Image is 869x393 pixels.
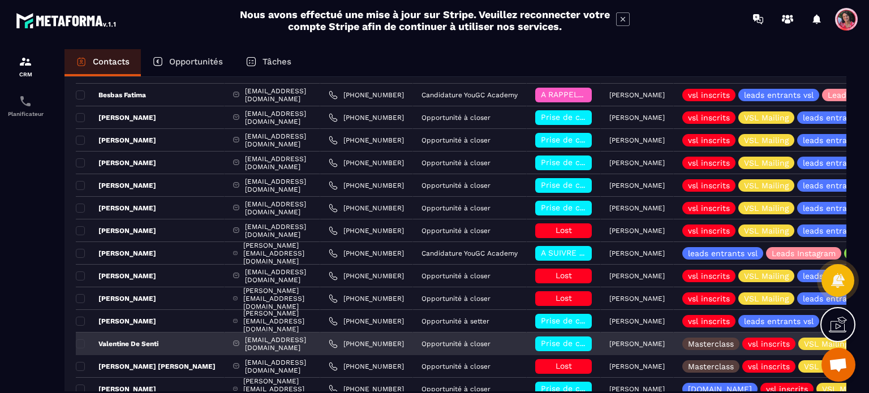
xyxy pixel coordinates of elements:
[421,385,491,393] p: Opportunité à closer
[541,248,589,257] span: A SUIVRE ⏳
[821,348,855,382] div: Ouvrir le chat
[64,49,141,76] a: Contacts
[3,86,48,126] a: schedulerschedulerPlanificateur
[421,114,491,122] p: Opportunité à closer
[169,57,223,67] p: Opportunités
[744,317,814,325] p: leads entrants vsl
[421,91,518,99] p: Candidature YouGC Academy
[76,113,156,122] p: [PERSON_NAME]
[19,94,32,108] img: scheduler
[744,204,789,212] p: VSL Mailing
[76,249,156,258] p: [PERSON_NAME]
[541,339,646,348] span: Prise de contact effectuée
[421,362,491,370] p: Opportunité à closer
[688,249,758,257] p: leads entrants vsl
[76,158,156,167] p: [PERSON_NAME]
[329,362,404,371] a: [PHONE_NUMBER]
[329,90,404,100] a: [PHONE_NUMBER]
[541,135,646,144] span: Prise de contact effectuée
[688,295,730,303] p: vsl inscrits
[744,159,789,167] p: VSL Mailing
[16,10,118,31] img: logo
[609,295,665,303] p: [PERSON_NAME]
[3,46,48,86] a: formationformationCRM
[556,226,572,235] span: Lost
[609,227,665,235] p: [PERSON_NAME]
[541,113,646,122] span: Prise de contact effectuée
[609,114,665,122] p: [PERSON_NAME]
[609,317,665,325] p: [PERSON_NAME]
[609,249,665,257] p: [PERSON_NAME]
[329,181,404,190] a: [PHONE_NUMBER]
[76,226,156,235] p: [PERSON_NAME]
[421,159,491,167] p: Opportunité à closer
[748,340,790,348] p: vsl inscrits
[329,317,404,326] a: [PHONE_NUMBER]
[421,136,491,144] p: Opportunité à closer
[744,295,789,303] p: VSL Mailing
[688,317,730,325] p: vsl inscrits
[76,362,216,371] p: [PERSON_NAME] [PERSON_NAME]
[421,204,491,212] p: Opportunité à closer
[688,114,730,122] p: vsl inscrits
[3,71,48,77] p: CRM
[609,385,665,393] p: [PERSON_NAME]
[804,362,849,370] p: VSL Mailing
[609,182,665,189] p: [PERSON_NAME]
[541,316,646,325] span: Prise de contact effectuée
[772,249,836,257] p: Leads Instagram
[541,90,669,99] span: A RAPPELER/GHOST/NO SHOW✖️
[609,340,665,348] p: [PERSON_NAME]
[804,340,849,348] p: VSL Mailing
[329,249,404,258] a: [PHONE_NUMBER]
[609,272,665,280] p: [PERSON_NAME]
[329,136,404,145] a: [PHONE_NUMBER]
[609,204,665,212] p: [PERSON_NAME]
[329,339,404,348] a: [PHONE_NUMBER]
[744,114,789,122] p: VSL Mailing
[329,226,404,235] a: [PHONE_NUMBER]
[76,317,156,326] p: [PERSON_NAME]
[329,158,404,167] a: [PHONE_NUMBER]
[609,362,665,370] p: [PERSON_NAME]
[76,136,156,145] p: [PERSON_NAME]
[329,294,404,303] a: [PHONE_NUMBER]
[766,385,808,393] p: vsl inscrits
[541,384,646,393] span: Prise de contact effectuée
[3,111,48,117] p: Planificateur
[421,272,491,280] p: Opportunité à closer
[609,136,665,144] p: [PERSON_NAME]
[748,362,790,370] p: vsl inscrits
[421,317,489,325] p: Opportunité à setter
[93,57,130,67] p: Contacts
[421,227,491,235] p: Opportunité à closer
[609,91,665,99] p: [PERSON_NAME]
[688,159,730,167] p: vsl inscrits
[744,182,789,189] p: VSL Mailing
[141,49,234,76] a: Opportunités
[421,340,491,348] p: Opportunité à closer
[329,204,404,213] a: [PHONE_NUMBER]
[263,57,291,67] p: Tâches
[76,204,156,213] p: [PERSON_NAME]
[541,203,646,212] span: Prise de contact effectuée
[76,90,146,100] p: Besbas Fatima
[744,91,814,99] p: leads entrants vsl
[688,362,734,370] p: Masterclass
[329,113,404,122] a: [PHONE_NUMBER]
[421,249,518,257] p: Candidature YouGC Academy
[688,227,730,235] p: vsl inscrits
[688,385,752,393] p: [DOMAIN_NAME]
[744,227,789,235] p: VSL Mailing
[744,136,789,144] p: VSL Mailing
[556,271,572,280] span: Lost
[19,55,32,68] img: formation
[541,158,646,167] span: Prise de contact effectuée
[822,385,867,393] p: VSL Mailing
[239,8,610,32] h2: Nous avons effectué une mise à jour sur Stripe. Veuillez reconnecter votre compte Stripe afin de ...
[688,340,734,348] p: Masterclass
[688,91,730,99] p: vsl inscrits
[688,272,730,280] p: vsl inscrits
[688,136,730,144] p: vsl inscrits
[744,272,789,280] p: VSL Mailing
